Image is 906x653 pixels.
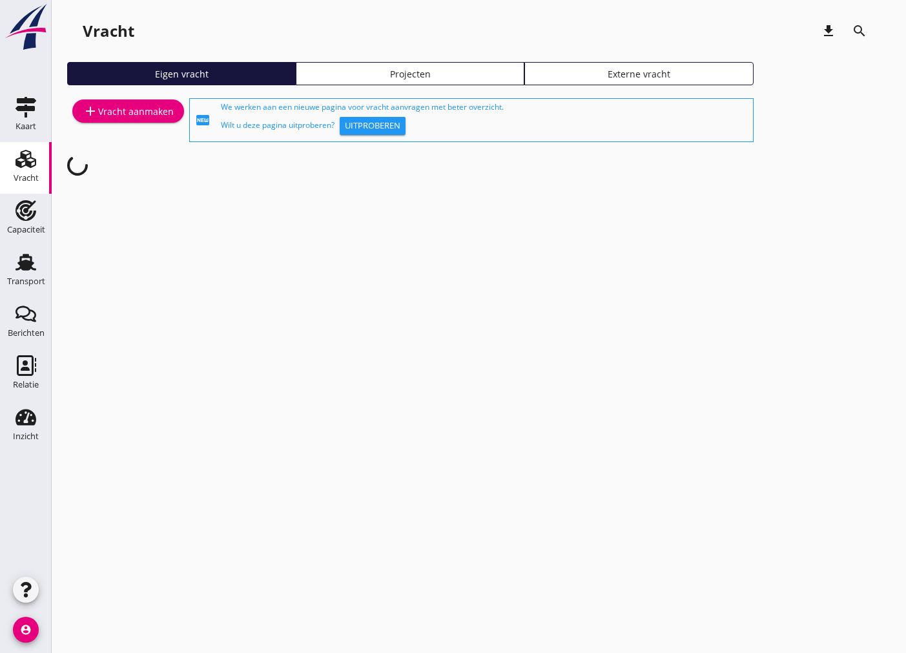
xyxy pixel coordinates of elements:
div: Inzicht [13,432,39,441]
i: fiber_new [195,112,211,128]
i: search [852,23,867,39]
div: Vracht [83,21,134,41]
a: Vracht aanmaken [72,99,184,123]
div: Externe vracht [530,67,747,81]
div: We werken aan een nieuwe pagina voor vracht aanvragen met beter overzicht. Wilt u deze pagina uit... [221,101,748,139]
i: add [83,103,98,119]
div: Capaciteit [7,225,45,234]
div: Projecten [302,67,519,81]
div: Berichten [8,329,45,337]
div: Uitproberen [345,119,400,132]
div: Transport [7,277,45,285]
a: Projecten [296,62,524,85]
a: Eigen vracht [67,62,296,85]
div: Kaart [15,122,36,130]
div: Relatie [13,380,39,389]
div: Vracht [14,174,39,182]
img: logo-small.a267ee39.svg [3,3,49,51]
div: Eigen vracht [73,67,290,81]
i: account_circle [13,617,39,643]
div: Vracht aanmaken [83,103,174,119]
i: download [821,23,836,39]
button: Uitproberen [340,117,406,135]
a: Externe vracht [524,62,753,85]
